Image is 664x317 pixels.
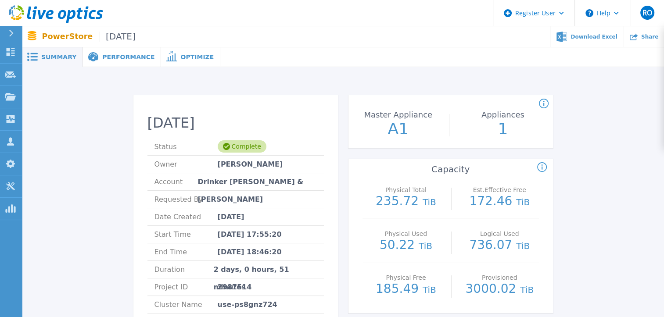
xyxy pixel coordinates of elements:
span: [DATE] 17:55:20 [218,226,282,243]
span: [DATE] [218,208,244,225]
span: Duration [154,261,214,278]
p: A1 [349,121,447,137]
span: use-ps8gnz724 [218,296,277,313]
span: TiB [520,285,534,295]
span: Project ID [154,278,218,296]
p: Provisioned [463,274,537,281]
span: [PERSON_NAME] [218,156,283,173]
p: Appliances [456,111,550,119]
span: End Time [154,243,218,260]
h2: [DATE] [147,115,324,131]
p: 172.46 [460,195,539,208]
span: 2987514 [218,278,252,296]
span: 2 days, 0 hours, 51 minutes [214,261,317,278]
p: 1 [454,121,552,137]
span: Optimize [180,54,214,60]
span: TiB [516,197,530,207]
span: TiB [419,241,432,251]
p: Physical Free [369,274,443,281]
p: Physical Total [369,187,443,193]
p: Master Appliance [351,111,445,119]
span: Share [641,34,658,39]
p: PowerStore [42,32,136,42]
span: Owner [154,156,218,173]
span: Start Time [154,226,218,243]
span: RO [642,9,652,16]
span: [DATE] 18:46:20 [218,243,282,260]
p: Physical Used [369,231,443,237]
span: Status [154,138,218,155]
p: 185.49 [367,283,445,296]
span: Cluster Name [154,296,218,313]
p: 50.22 [367,239,445,252]
span: Download Excel [571,34,617,39]
span: Requested By [154,191,218,208]
span: Date Created [154,208,218,225]
p: Est.Effective Free [463,187,537,193]
p: 736.07 [460,239,539,252]
span: TiB [423,197,436,207]
p: 235.72 [367,195,445,208]
span: Performance [102,54,154,60]
span: [DATE] [100,32,135,42]
p: 3000.02 [460,283,539,296]
span: Summary [41,54,76,60]
span: Drinker [PERSON_NAME] & [PERSON_NAME] [197,173,316,190]
div: Complete [218,140,266,153]
span: TiB [516,241,530,251]
span: Account [154,173,198,190]
p: Logical Used [463,231,537,237]
span: TiB [423,285,436,295]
